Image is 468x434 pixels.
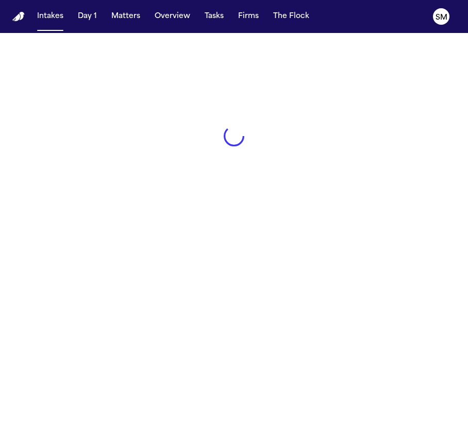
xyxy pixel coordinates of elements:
[33,7,68,26] button: Intakes
[234,7,263,26] button: Firms
[107,7,144,26] button: Matters
[74,7,101,26] button: Day 1
[269,7,313,26] button: The Flock
[12,12,25,22] img: Finch Logo
[151,7,194,26] button: Overview
[12,12,25,22] a: Home
[200,7,228,26] button: Tasks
